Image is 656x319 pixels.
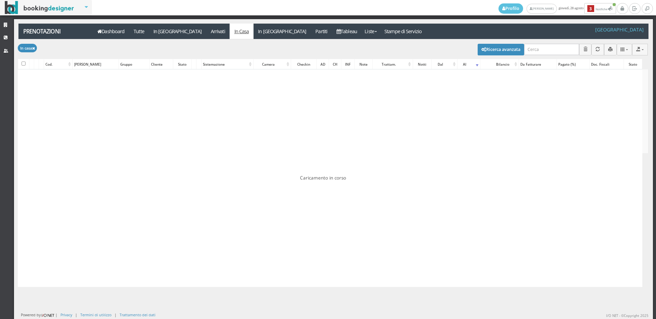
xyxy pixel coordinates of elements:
div: Sistemazione [202,59,254,69]
button: Ricerca avanzata [478,44,524,55]
a: Arrivati [206,24,230,39]
div: Al [457,59,480,69]
button: In casa [18,44,37,52]
div: Trattam. [373,59,413,69]
div: Note [355,59,372,69]
div: | [114,312,117,317]
a: In Casa [230,24,254,39]
button: Export [632,44,648,55]
div: Cliente [150,59,173,69]
div: Stato [173,59,191,69]
a: Trattamento dei dati [120,312,155,317]
div: Powered by | [21,312,57,318]
b: 3 [587,5,594,12]
button: Aggiorna [591,44,604,55]
a: Dashboard [93,24,129,39]
div: Camera [254,59,291,69]
a: Liste [361,24,380,39]
div: INF [341,59,355,69]
div: AD [317,59,329,69]
a: In [GEOGRAPHIC_DATA] [254,24,311,39]
a: Prenotazioni [18,24,89,39]
div: [PERSON_NAME] [73,59,119,69]
div: Cod. [44,59,72,69]
a: Stampe di Servizio [380,24,426,39]
a: Partiti [311,24,332,39]
div: Pagato (%) [557,59,589,69]
a: Termini di utilizzo [80,312,111,317]
a: In [GEOGRAPHIC_DATA] [149,24,206,39]
div: Checkin [291,59,316,69]
img: BookingDesigner.com [5,1,74,14]
div: Da Fatturare [519,59,557,69]
button: 3Notifiche [584,3,616,14]
div: Stato [624,59,642,69]
a: [PERSON_NAME] [527,4,557,14]
div: Dal [432,59,457,69]
h4: [GEOGRAPHIC_DATA] [595,27,644,32]
span: giovedì, 28 agosto [498,3,617,14]
a: Privacy [60,312,72,317]
input: Cerca [524,44,579,55]
a: Tableau [332,24,362,39]
span: Caricamento in corso [300,175,346,181]
div: CH [329,59,341,69]
div: Bilancio [480,59,519,69]
img: ionet_small_logo.png [41,313,55,318]
div: Doc. Fiscali [590,59,624,69]
a: Profilo [498,3,523,14]
div: Notti [413,59,431,69]
div: | [75,312,77,317]
div: Gruppo [119,59,149,69]
a: Tutte [129,24,149,39]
